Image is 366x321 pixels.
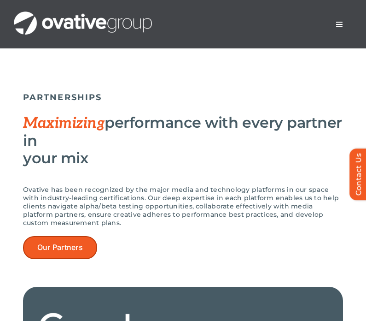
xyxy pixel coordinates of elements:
span: Our Partners [37,243,83,252]
p: Ovative has been recognized by the major media and technology platforms in our space with industr... [23,185,343,227]
a: OG_Full_horizontal_WHT [14,11,152,19]
nav: Menu [326,15,352,34]
a: Our Partners [23,236,97,259]
h5: PARTNERSHIPS [23,92,343,102]
h2: performance with every partner in your mix [23,114,343,167]
span: Maximizing [23,114,105,132]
